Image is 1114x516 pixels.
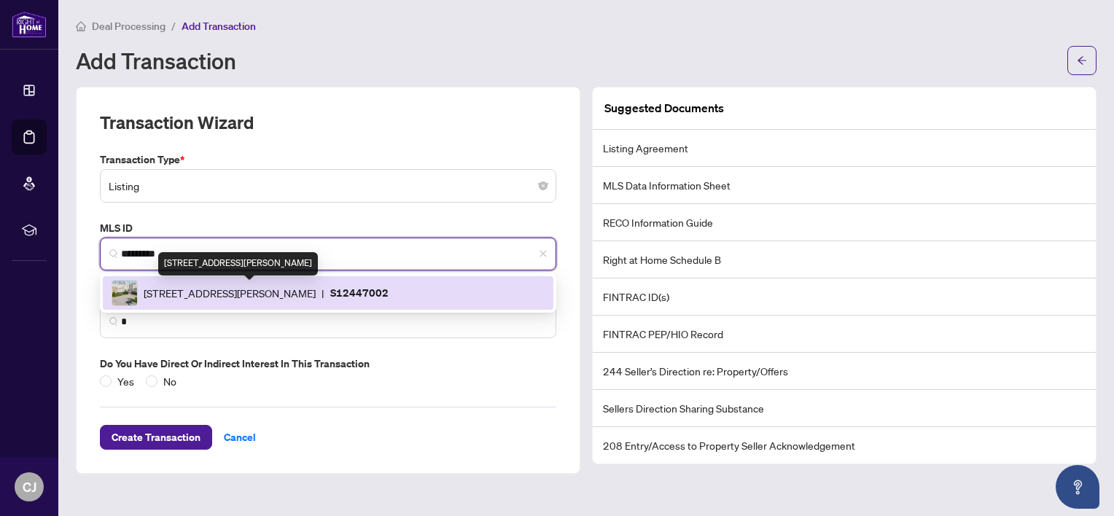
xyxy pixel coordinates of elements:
img: IMG-S12447002_1.jpg [112,281,137,305]
label: Do you have direct or indirect interest in this transaction [100,356,556,372]
span: arrow-left [1077,55,1087,66]
li: MLS Data Information Sheet [593,167,1096,204]
span: Add Transaction [182,20,256,33]
label: Transaction Type [100,152,556,168]
img: logo [12,11,47,38]
li: 208 Entry/Access to Property Seller Acknowledgement [593,427,1096,464]
span: Yes [112,373,140,389]
span: close [539,249,548,258]
div: [STREET_ADDRESS][PERSON_NAME] [158,252,318,275]
img: search_icon [109,249,118,258]
li: FINTRAC PEP/HIO Record [593,316,1096,353]
button: Cancel [212,425,268,450]
li: FINTRAC ID(s) [593,278,1096,316]
img: search_icon [109,317,118,326]
li: / [171,17,176,34]
button: Open asap [1056,465,1099,509]
span: [STREET_ADDRESS][PERSON_NAME] [144,285,316,301]
li: 244 Seller’s Direction re: Property/Offers [593,353,1096,390]
label: MLS ID [100,220,556,236]
li: RECO Information Guide [593,204,1096,241]
li: Sellers Direction Sharing Substance [593,390,1096,427]
span: close-circle [539,181,548,190]
span: | [322,285,324,301]
li: Right at Home Schedule B [593,241,1096,278]
span: CJ [23,477,36,497]
p: S12447002 [330,284,389,301]
span: Create Transaction [112,426,200,449]
button: Create Transaction [100,425,212,450]
span: Deal Processing [92,20,165,33]
span: No [157,373,182,389]
span: home [76,21,86,31]
li: Listing Agreement [593,130,1096,167]
h2: Transaction Wizard [100,111,254,134]
article: Suggested Documents [604,99,724,117]
span: Cancel [224,426,256,449]
span: Listing [109,172,548,200]
h1: Add Transaction [76,49,236,72]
